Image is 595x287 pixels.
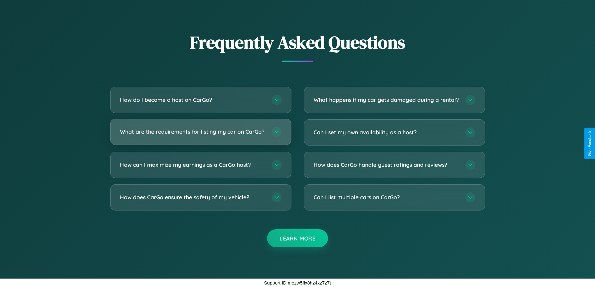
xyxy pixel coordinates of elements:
[314,96,459,104] h3: What happens if my car gets damaged during a rental?
[264,279,331,287] p: Support ID: mezw5flx8hz4xz7z7t
[120,96,265,104] h3: How do I become a host on CarGo?
[120,161,265,169] h3: How can I maximize my earnings as a CarGo host?
[314,193,459,201] h3: Can I list multiple cars on CarGo?
[120,193,265,201] h3: How does CarGo ensure the safety of my vehicle?
[588,131,592,156] div: Give Feedback
[314,128,459,136] h3: Can I set my own availability as a host?
[120,128,265,136] h3: What are the requirements for listing my car on CarGo?
[267,229,328,247] button: Learn More
[314,161,459,169] h3: How does CarGo handle guest ratings and reviews?
[110,30,485,54] h2: Frequently Asked Questions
